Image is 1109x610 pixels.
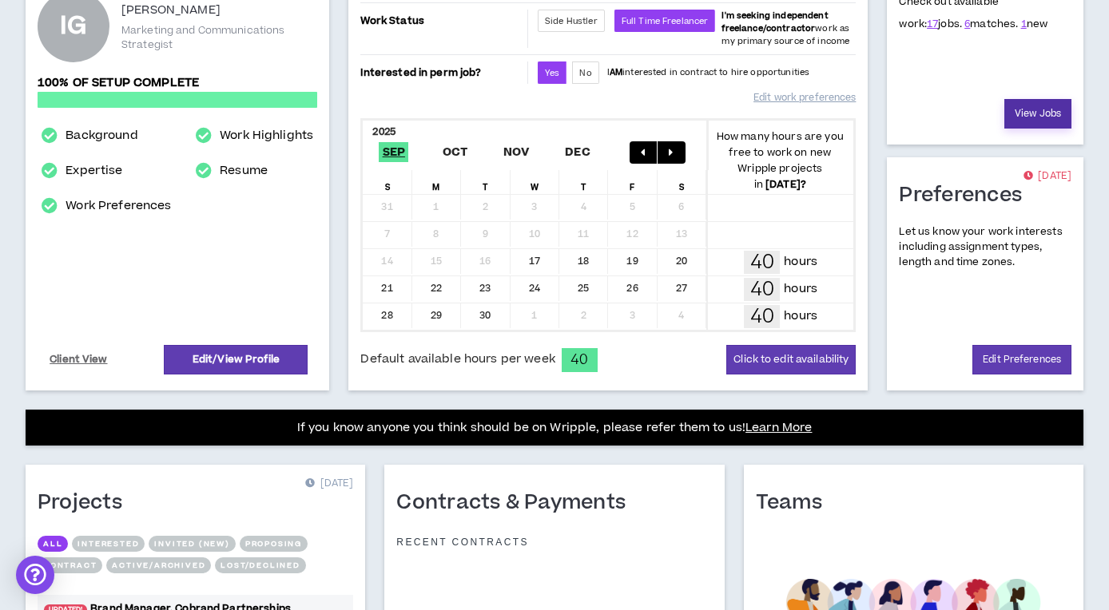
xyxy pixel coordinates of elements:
p: If you know anyone you think should be on Wripple, please refer them to us! [297,418,813,438]
b: [DATE] ? [765,177,806,192]
p: 100% of setup complete [38,74,317,92]
span: Yes [545,67,559,79]
a: 1 [1021,17,1027,31]
span: Side Hustler [545,15,598,27]
a: Client View [47,346,110,374]
div: S [658,170,706,194]
p: How many hours are you free to work on new Wripple projects in [706,129,853,192]
b: I'm seeking independent freelance/contractor [721,10,828,34]
button: Interested [72,536,145,552]
p: hours [784,280,817,298]
div: F [608,170,657,194]
p: Work Status [360,10,524,32]
p: I interested in contract to hire opportunities [607,66,810,79]
h1: Contracts & Payments [396,490,638,516]
p: Let us know your work interests including assignment types, length and time zones. [899,224,1071,271]
p: hours [784,253,817,271]
span: jobs. [927,17,962,31]
span: Oct [439,142,471,162]
button: Lost/Declined [215,557,305,573]
p: [PERSON_NAME] [121,1,221,20]
span: new [1021,17,1048,31]
button: Click to edit availability [726,345,856,374]
div: T [461,170,510,194]
button: Proposing [240,536,308,552]
p: hours [784,307,817,325]
div: Open Intercom Messenger [16,556,54,594]
a: Background [66,126,137,145]
button: Active/Archived [106,557,211,573]
b: 2025 [372,125,396,139]
div: S [363,170,411,194]
span: Sep [379,142,408,162]
h1: Teams [756,490,834,516]
strong: AM [610,66,622,78]
a: 6 [964,17,970,31]
a: Learn More [745,419,812,436]
span: matches. [964,17,1018,31]
a: Work Highlights [220,126,313,145]
span: work as my primary source of income [721,10,849,47]
span: Dec [562,142,594,162]
a: Edit Preferences [972,345,1071,374]
p: [DATE] [1024,168,1071,184]
div: W [511,170,559,194]
a: View Jobs [1004,99,1071,129]
a: Resume [220,161,268,180]
a: Work Preferences [66,196,171,216]
span: No [579,67,591,79]
span: Nov [500,142,533,162]
h1: Preferences [899,183,1034,208]
div: IG [60,14,87,38]
button: All [38,536,68,552]
p: Interested in perm job? [360,61,524,84]
span: Default available hours per week [360,351,554,368]
p: Recent Contracts [396,536,529,549]
div: M [412,170,461,194]
a: Expertise [66,161,122,180]
a: Edit/View Profile [164,345,308,374]
a: Edit work preferences [753,84,856,112]
button: Invited (new) [149,536,235,552]
h1: Projects [38,490,134,516]
p: Marketing and Communications Strategist [121,23,317,52]
div: T [559,170,608,194]
button: Contract [38,557,102,573]
p: [DATE] [305,476,353,492]
a: 17 [927,17,938,31]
